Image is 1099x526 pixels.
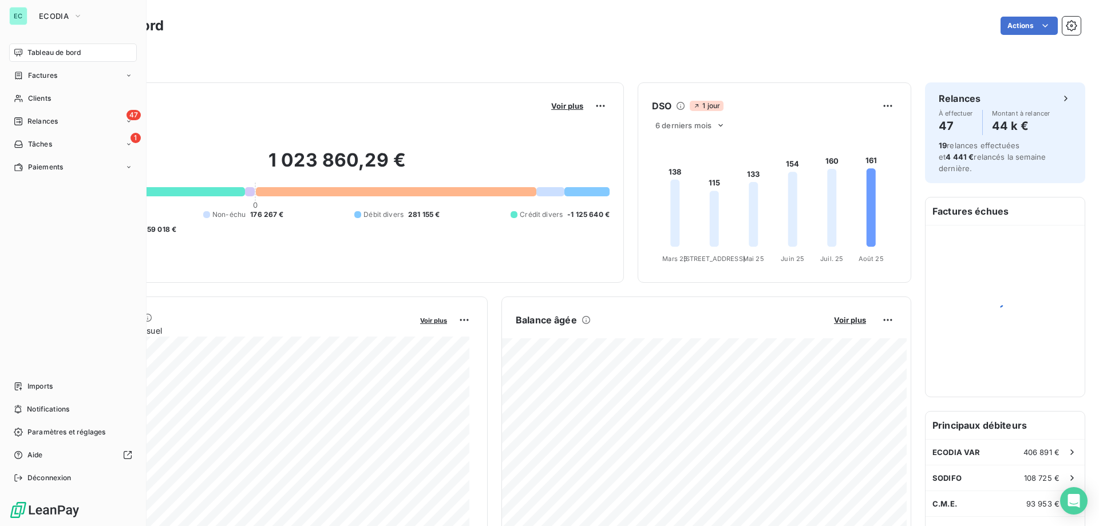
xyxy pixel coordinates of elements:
[9,377,137,396] a: Imports
[926,197,1085,225] h6: Factures échues
[9,112,137,130] a: 47Relances
[408,209,440,220] span: 281 155 €
[551,101,583,110] span: Voir plus
[9,135,137,153] a: 1Tâches
[926,412,1085,439] h6: Principaux débiteurs
[939,141,947,150] span: 19
[932,448,981,457] span: ECODIA VAR
[567,209,610,220] span: -1 125 640 €
[683,255,745,263] tspan: [STREET_ADDRESS]
[652,99,671,113] h6: DSO
[65,149,610,183] h2: 1 023 860,29 €
[548,101,587,111] button: Voir plus
[363,209,404,220] span: Débit divers
[28,139,52,149] span: Tâches
[9,446,137,464] a: Aide
[417,315,450,325] button: Voir plus
[831,315,869,325] button: Voir plus
[1026,499,1060,508] span: 93 953 €
[9,423,137,441] a: Paramètres et réglages
[946,152,974,161] span: 4 441 €
[690,101,724,111] span: 1 jour
[9,501,80,519] img: Logo LeanPay
[1024,473,1060,483] span: 108 725 €
[820,255,843,263] tspan: Juil. 25
[662,255,687,263] tspan: Mars 25
[27,427,105,437] span: Paramètres et réglages
[28,162,63,172] span: Paiements
[131,133,141,143] span: 1
[939,92,981,105] h6: Relances
[126,110,141,120] span: 47
[939,117,973,135] h4: 47
[9,43,137,62] a: Tableau de bord
[992,110,1050,117] span: Montant à relancer
[1060,487,1088,515] div: Open Intercom Messenger
[9,158,137,176] a: Paiements
[250,209,283,220] span: 176 267 €
[992,117,1050,135] h4: 44 k €
[834,315,866,325] span: Voir plus
[932,473,962,483] span: SODIFO
[9,7,27,25] div: EC
[27,48,81,58] span: Tableau de bord
[253,200,258,209] span: 0
[27,404,69,414] span: Notifications
[9,66,137,85] a: Factures
[28,70,57,81] span: Factures
[1001,17,1058,35] button: Actions
[9,89,137,108] a: Clients
[859,255,884,263] tspan: Août 25
[65,325,412,337] span: Chiffre d'affaires mensuel
[27,450,43,460] span: Aide
[39,11,69,21] span: ECODIA
[781,255,804,263] tspan: Juin 25
[939,141,1046,173] span: relances effectuées et relancés la semaine dernière.
[520,209,563,220] span: Crédit divers
[212,209,246,220] span: Non-échu
[27,381,53,391] span: Imports
[932,499,957,508] span: C.M.E.
[655,121,711,130] span: 6 derniers mois
[743,255,764,263] tspan: Mai 25
[27,473,72,483] span: Déconnexion
[28,93,51,104] span: Clients
[27,116,58,126] span: Relances
[420,317,447,325] span: Voir plus
[1023,448,1060,457] span: 406 891 €
[939,110,973,117] span: À effectuer
[144,224,176,235] span: -59 018 €
[516,313,577,327] h6: Balance âgée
